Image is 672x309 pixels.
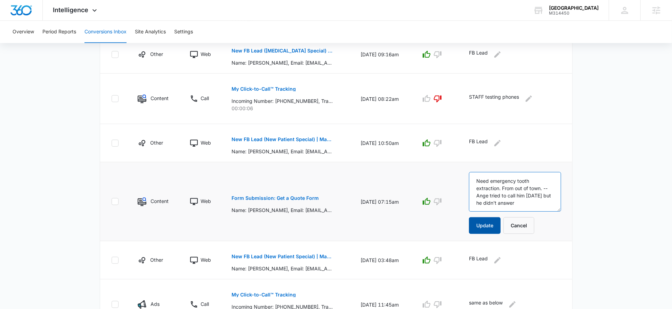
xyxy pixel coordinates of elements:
p: My Click-to-Call™ Tracking [232,87,296,91]
p: My Click-to-Call™ Tracking [232,292,296,297]
p: Incoming Number: [PHONE_NUMBER], Tracking Number: [PHONE_NUMBER], Ring To: [PHONE_NUMBER], Caller... [232,97,333,105]
p: Name: [PERSON_NAME], Email: [EMAIL_ADDRESS][DOMAIN_NAME], Phone: [PHONE_NUMBER], How Many People ... [232,59,333,66]
button: Form Submission: Get a Quote Form [232,190,319,206]
p: 00:00:06 [232,105,344,112]
button: Update [469,217,501,234]
button: My Click-to-Call™ Tracking [232,286,296,303]
div: account name [549,5,599,11]
p: Name: [PERSON_NAME], Email: [EMAIL_ADDRESS][DOMAIN_NAME], Phone: [PHONE_NUMBER], How can we help?... [232,206,333,214]
button: Period Reports [42,21,76,43]
button: New FB Lead (New Patient Special) | Marketing 360 [232,131,333,148]
textarea: Need emergency tooth extraction. From out of town. -- Ange tried to call him [DATE] but he didn't... [469,172,561,212]
button: Cancel [503,217,534,234]
p: STAFF testing phones [469,93,519,104]
button: Edit Comments [523,93,534,104]
p: New FB Lead (New Patient Special) | Marketing 360 [232,137,333,142]
div: account id [549,11,599,16]
button: Settings [174,21,193,43]
p: Web [201,197,211,205]
button: New FB Lead ([MEDICAL_DATA] Special) | Marketing 360 [232,42,333,59]
p: Other [150,256,163,263]
p: Content [151,197,169,205]
p: New FB Lead (New Patient Special) | Marketing 360 [232,254,333,259]
p: FB Lead [469,255,488,266]
p: Ads [151,300,160,308]
td: [DATE] 03:48am [352,241,413,279]
button: Edit Comments [492,138,503,149]
button: Overview [13,21,34,43]
p: Content [151,95,169,102]
td: [DATE] 07:15am [352,162,413,241]
button: New FB Lead (New Patient Special) | Marketing 360 [232,248,333,265]
p: Name: [PERSON_NAME], Email: [EMAIL_ADDRESS][DOMAIN_NAME], Phone: [PHONE_NUMBER], How Many People ... [232,265,333,272]
p: Web [201,50,211,58]
button: Edit Comments [492,255,503,266]
button: Edit Comments [492,49,503,60]
td: [DATE] 10:50am [352,124,413,162]
td: [DATE] 08:22am [352,74,413,124]
td: [DATE] 09:16am [352,35,413,74]
p: New FB Lead ([MEDICAL_DATA] Special) | Marketing 360 [232,48,333,53]
p: Web [201,256,211,263]
p: FB Lead [469,49,488,60]
p: Web [201,139,211,146]
p: Name: [PERSON_NAME], Email: [EMAIL_ADDRESS][DOMAIN_NAME], Phone: [PHONE_NUMBER], How Many People ... [232,148,333,155]
p: Form Submission: Get a Quote Form [232,196,319,201]
button: Conversions Inbox [84,21,127,43]
p: FB Lead [469,138,488,149]
p: Call [201,95,209,102]
button: My Click-to-Call™ Tracking [232,81,296,97]
p: Other [150,50,163,58]
p: Call [201,300,209,308]
p: Other [150,139,163,146]
button: Site Analytics [135,21,166,43]
span: Intelligence [53,6,89,14]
